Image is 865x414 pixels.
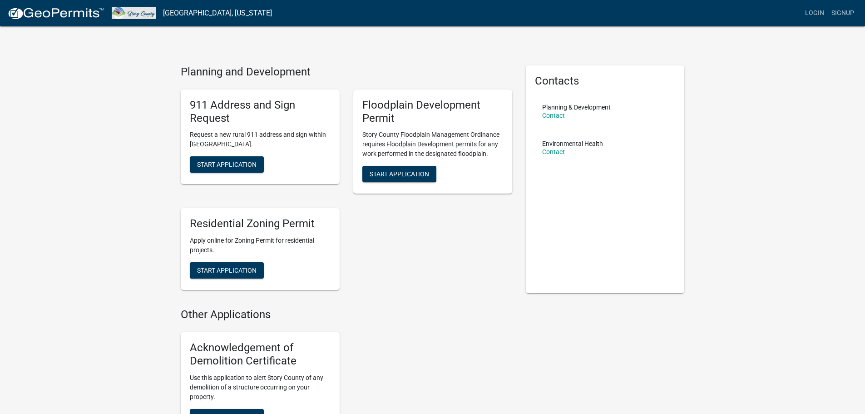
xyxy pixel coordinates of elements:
span: Start Application [197,267,257,274]
button: Start Application [190,156,264,173]
button: Start Application [190,262,264,279]
h5: 911 Address and Sign Request [190,99,331,125]
img: Story County, Iowa [112,7,156,19]
span: Start Application [370,170,429,178]
h5: Floodplain Development Permit [362,99,503,125]
button: Start Application [362,166,436,182]
p: Use this application to alert Story County of any demolition of a structure occurring on your pro... [190,373,331,402]
h5: Acknowledgement of Demolition Certificate [190,341,331,368]
a: Signup [828,5,858,22]
a: Contact [542,112,565,119]
span: Start Application [197,161,257,168]
h4: Planning and Development [181,65,512,79]
h5: Contacts [535,75,676,88]
p: Environmental Health [542,140,603,147]
h5: Residential Zoning Permit [190,217,331,230]
p: Story County Floodplain Management Ordinance requires Floodplain Development permits for any work... [362,130,503,159]
a: [GEOGRAPHIC_DATA], [US_STATE] [163,5,272,21]
a: Login [801,5,828,22]
p: Planning & Development [542,104,611,110]
a: Contact [542,148,565,155]
h4: Other Applications [181,308,512,321]
p: Request a new rural 911 address and sign within [GEOGRAPHIC_DATA]. [190,130,331,149]
p: Apply online for Zoning Permit for residential projects. [190,236,331,255]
